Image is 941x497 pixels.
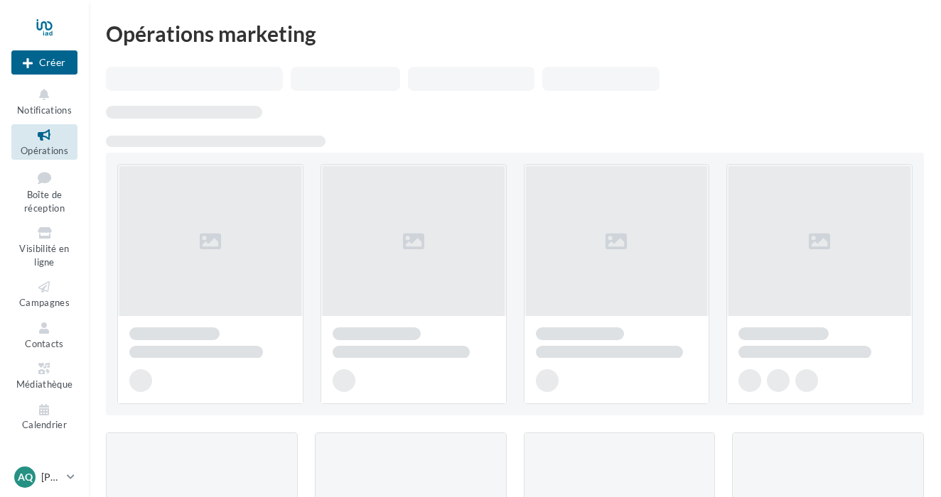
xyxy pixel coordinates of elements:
span: Opérations [21,145,68,156]
span: Notifications [17,104,72,116]
a: AQ [PERSON_NAME] [11,464,77,491]
span: Contacts [25,338,64,349]
div: Opérations marketing [106,23,924,44]
span: Médiathèque [16,378,73,390]
a: Médiathèque [11,358,77,393]
span: Boîte de réception [24,189,65,214]
a: Campagnes [11,276,77,311]
button: Notifications [11,84,77,119]
a: Opérations [11,124,77,159]
button: Créer [11,50,77,75]
a: Boîte de réception [11,165,77,217]
p: [PERSON_NAME] [41,470,61,484]
a: Contacts [11,317,77,352]
span: Campagnes [19,297,70,308]
span: Calendrier [22,420,67,431]
div: Nouvelle campagne [11,50,77,75]
span: Visibilité en ligne [19,243,69,268]
a: Calendrier [11,399,77,434]
span: AQ [18,470,33,484]
a: Visibilité en ligne [11,222,77,271]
